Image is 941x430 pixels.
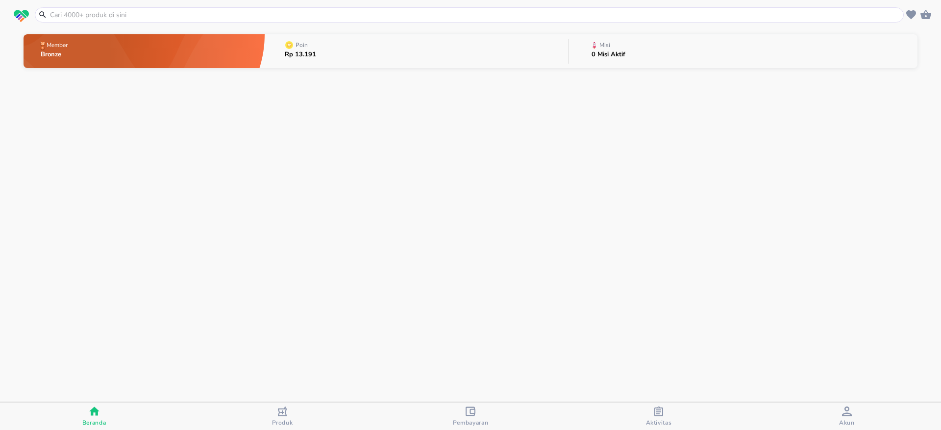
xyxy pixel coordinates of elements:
p: 0 Misi Aktif [592,51,625,58]
button: Pembayaran [376,403,565,430]
button: Aktivitas [565,403,753,430]
button: Misi0 Misi Aktif [569,32,917,71]
button: PoinRp 13.191 [265,32,569,71]
p: Rp 13.191 [285,51,316,58]
p: Poin [296,42,308,48]
input: Cari 4000+ produk di sini [49,10,901,20]
span: Beranda [82,419,106,427]
p: Bronze [41,51,70,58]
p: Misi [599,42,610,48]
button: Akun [753,403,941,430]
button: Produk [188,403,376,430]
img: logo_swiperx_s.bd005f3b.svg [14,10,29,23]
span: Aktivitas [646,419,672,427]
button: MemberBronze [24,32,265,71]
span: Pembayaran [453,419,489,427]
span: Produk [272,419,293,427]
p: Member [47,42,68,48]
span: Akun [839,419,855,427]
